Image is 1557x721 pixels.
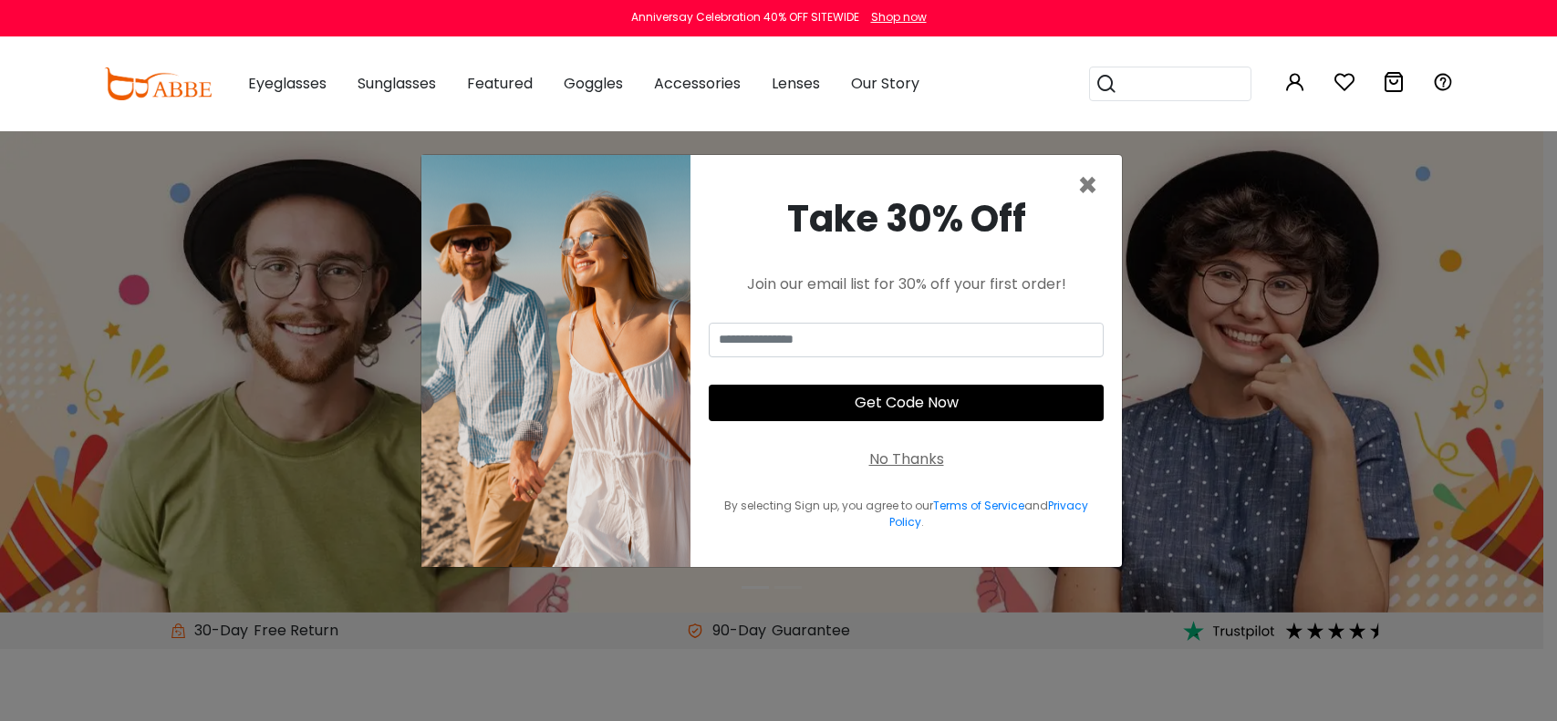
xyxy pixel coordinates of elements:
span: Sunglasses [358,73,436,94]
div: Join our email list for 30% off your first order! [709,273,1104,295]
div: No Thanks [869,448,944,470]
div: Anniversay Celebration 40% OFF SITEWIDE [631,9,859,26]
span: Goggles [564,73,623,94]
img: abbeglasses.com [104,67,212,100]
span: Accessories [654,73,741,94]
button: Close [1077,170,1098,202]
div: By selecting Sign up, you agree to our and . [709,498,1104,530]
span: Lenses [772,73,820,94]
button: Get Code Now [709,385,1104,421]
span: Our Story [851,73,919,94]
span: Eyeglasses [248,73,327,94]
div: Shop now [871,9,927,26]
img: welcome [421,155,690,567]
a: Shop now [862,9,927,25]
span: × [1077,162,1098,209]
div: Take 30% Off [709,191,1104,246]
span: Featured [467,73,533,94]
a: Privacy Policy [889,498,1089,530]
a: Terms of Service [933,498,1024,513]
